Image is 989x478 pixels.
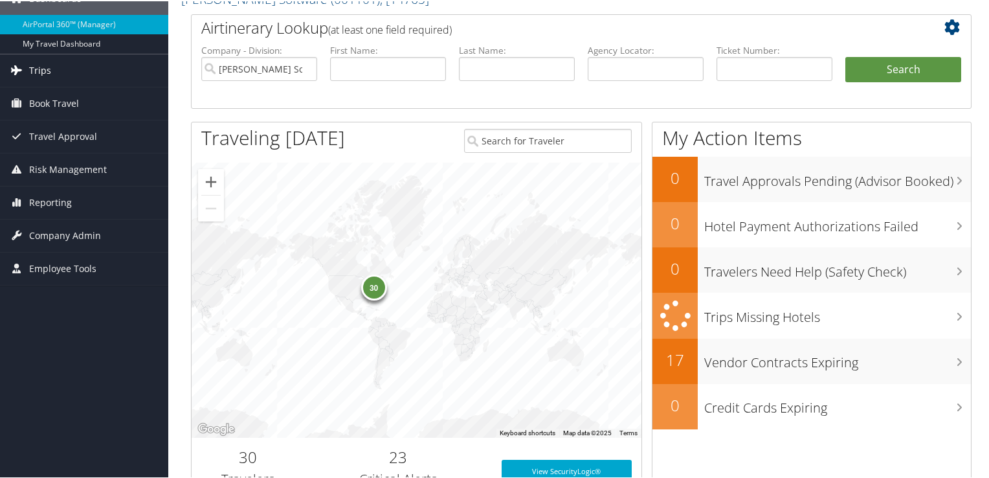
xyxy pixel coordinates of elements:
label: Agency Locator: [588,43,704,56]
span: Trips [29,53,51,85]
span: Book Travel [29,86,79,119]
a: 0Travel Approvals Pending (Advisor Booked) [652,155,971,201]
a: Terms (opens in new tab) [619,428,638,435]
h3: Trips Missing Hotels [704,301,971,325]
div: 30 [361,273,386,299]
h2: 30 [201,445,294,467]
button: Search [845,56,961,82]
h2: 0 [652,393,698,415]
a: Trips Missing Hotels [652,291,971,337]
button: Zoom out [198,194,224,220]
a: Open this area in Google Maps (opens a new window) [195,420,238,437]
a: 17Vendor Contracts Expiring [652,337,971,383]
label: Last Name: [459,43,575,56]
span: Travel Approval [29,119,97,152]
a: 0Credit Cards Expiring [652,383,971,428]
h2: 0 [652,166,698,188]
span: Company Admin [29,218,101,251]
span: Risk Management [29,152,107,185]
h3: Travelers Need Help (Safety Check) [704,255,971,280]
h2: 17 [652,348,698,370]
h2: 0 [652,211,698,233]
span: Map data ©2025 [563,428,612,435]
span: (at least one field required) [328,21,452,36]
label: Company - Division: [201,43,317,56]
label: First Name: [330,43,446,56]
h3: Vendor Contracts Expiring [704,346,971,370]
h3: Credit Cards Expiring [704,391,971,416]
button: Zoom in [198,168,224,194]
span: Employee Tools [29,251,96,284]
h2: 0 [652,256,698,279]
input: Search for Traveler [464,128,632,152]
img: Google [195,420,238,437]
label: Ticket Number: [717,43,832,56]
span: Reporting [29,185,72,218]
a: 0Hotel Payment Authorizations Failed [652,201,971,246]
h1: Traveling [DATE] [201,123,345,150]
h1: My Action Items [652,123,971,150]
h3: Travel Approvals Pending (Advisor Booked) [704,165,971,189]
h3: Hotel Payment Authorizations Failed [704,210,971,234]
h2: 23 [314,445,482,467]
button: Keyboard shortcuts [500,427,555,437]
a: 0Travelers Need Help (Safety Check) [652,246,971,291]
h2: Airtinerary Lookup [201,16,896,38]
